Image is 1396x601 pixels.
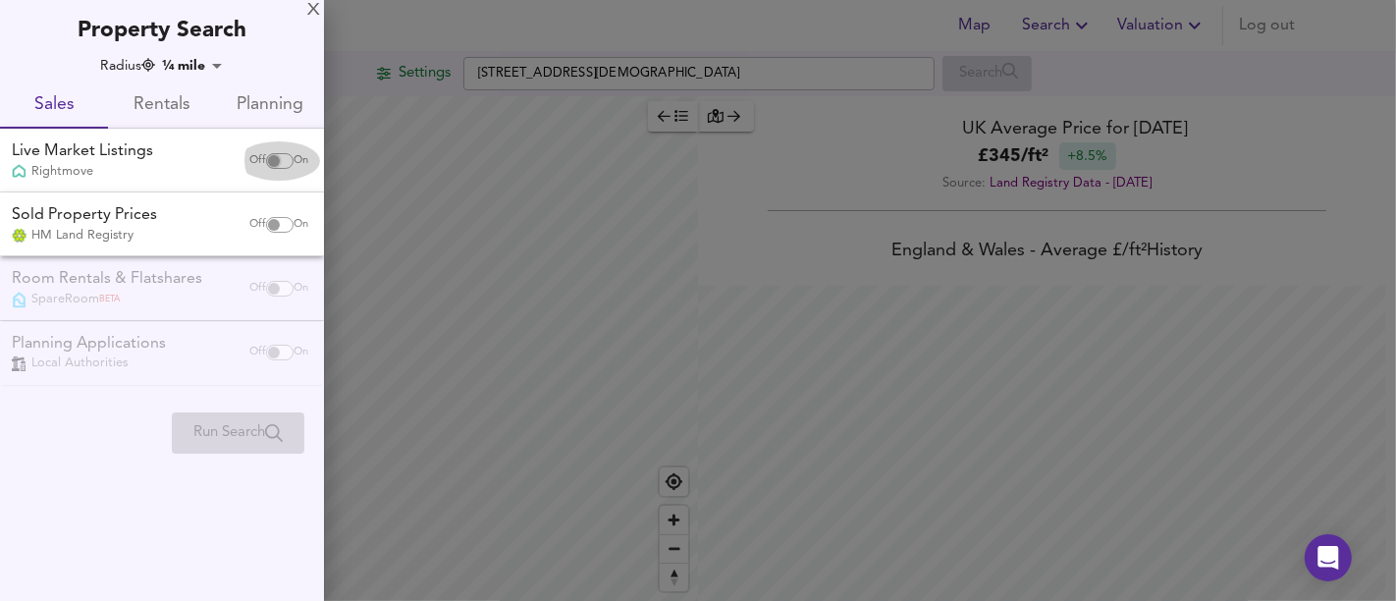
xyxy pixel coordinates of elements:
[294,217,308,233] span: On
[12,164,27,181] img: Rightmove
[1305,534,1352,581] div: Open Intercom Messenger
[100,56,155,76] div: Radius
[12,163,153,181] div: Rightmove
[249,153,266,169] span: Off
[120,90,204,121] span: Rentals
[228,90,312,121] span: Planning
[12,140,153,163] div: Live Market Listings
[12,229,27,243] img: Land Registry
[12,227,157,245] div: HM Land Registry
[307,4,320,18] div: X
[249,217,266,233] span: Off
[12,204,157,227] div: Sold Property Prices
[172,412,304,454] div: Please enable at least one data source to run a search
[156,56,229,76] div: ¼ mile
[12,90,96,121] span: Sales
[294,153,308,169] span: On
